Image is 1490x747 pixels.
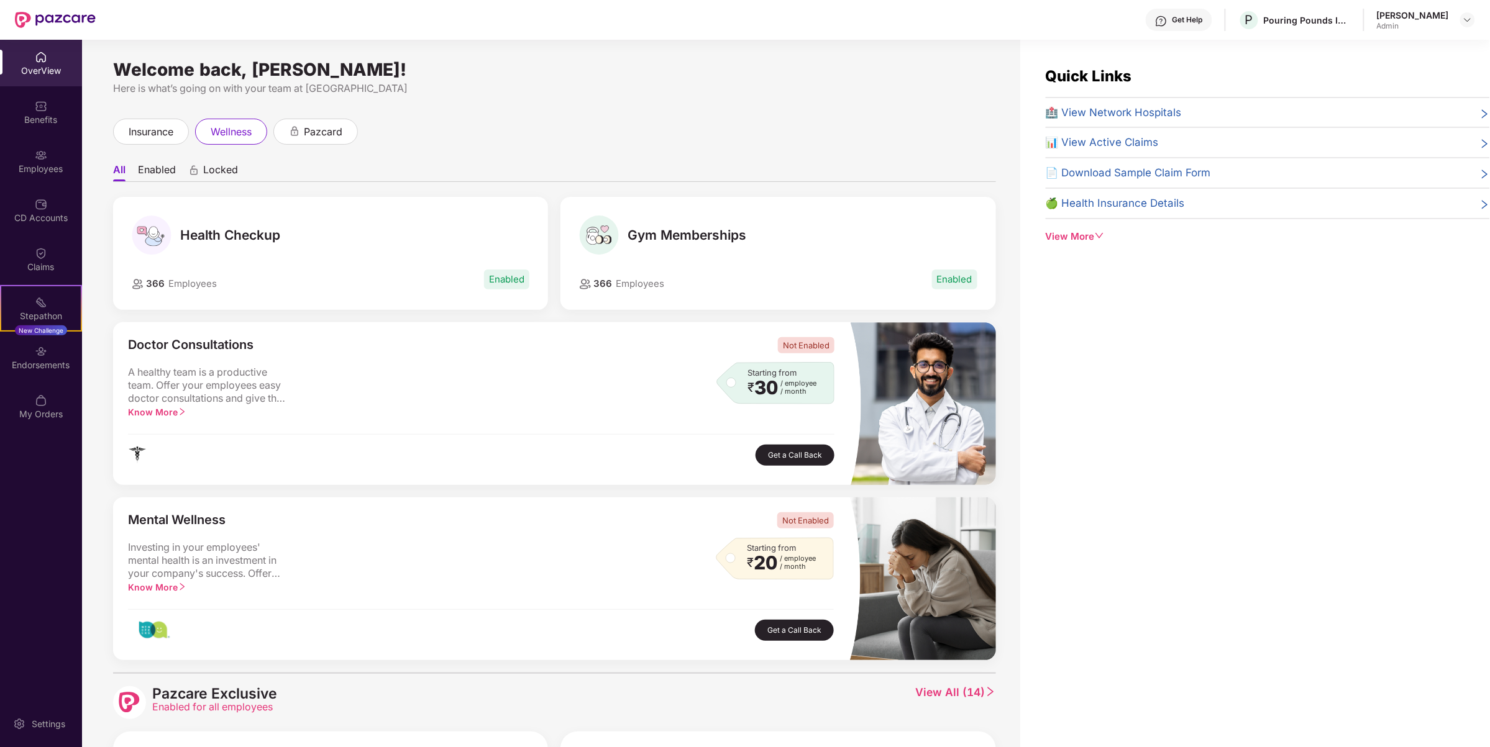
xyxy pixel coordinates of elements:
[747,383,754,392] span: ₹
[1463,15,1473,25] img: svg+xml;base64,PHN2ZyBpZD0iRHJvcGRvd24tMzJ4MzIiIHhtbG5zPSJodHRwOi8vd3d3LnczLm9yZy8yMDAwL3N2ZyIgd2...
[113,65,996,75] div: Welcome back, [PERSON_NAME]!
[1479,107,1490,121] span: right
[1095,231,1104,240] span: down
[1377,21,1449,31] div: Admin
[35,149,47,161] img: svg+xml;base64,PHN2ZyBpZD0iRW1wbG95ZWVzIiB4bWxucz0iaHR0cDovL3d3dy53My5vcmcvMjAwMC9zdmciIHdpZHRoPS...
[915,686,995,719] span: View All ( 14 )
[1479,197,1490,212] span: right
[35,394,47,407] img: svg+xml;base64,PHN2ZyBpZD0iTXlfT3JkZXJzIiBkYXRhLW5hbWU9Ik15IE9yZGVycyIgeG1sbnM9Imh0dHA6Ly93d3cudz...
[15,325,67,335] div: New Challenge
[132,215,171,255] img: Health Checkup
[13,718,25,730] img: svg+xml;base64,PHN2ZyBpZD0iU2V0dGluZy0yMHgyMCIgeG1sbnM9Imh0dHA6Ly93d3cudzMub3JnLzIwMDAvc3ZnIiB3aW...
[35,345,47,358] img: svg+xml;base64,PHN2ZyBpZD0iRW5kb3JzZW1lbnRzIiB4bWxucz0iaHR0cDovL3d3dy53My5vcmcvMjAwMC9zdmciIHdpZH...
[35,198,47,211] img: svg+xml;base64,PHN2ZyBpZD0iQ0RfQWNjb3VudHMiIGRhdGEtbmFtZT0iQ0QgQWNjb3VudHMiIHhtbG5zPSJodHRwOi8vd3...
[178,582,186,591] span: right
[128,512,226,528] span: Mental Wellness
[28,718,69,730] div: Settings
[780,387,816,396] span: / month
[138,163,176,181] li: Enabled
[747,543,796,553] span: Starting from
[128,407,186,417] span: Know More
[1046,195,1185,212] span: 🍏 Health Insurance Details
[1155,15,1168,27] img: svg+xml;base64,PHN2ZyBpZD0iSGVscC0zMngzMiIgeG1sbnM9Imh0dHA6Ly93d3cudzMub3JnLzIwMDAvc3ZnIiB3aWR0aD...
[211,124,252,140] span: wellness
[138,621,170,640] img: logo
[1479,167,1490,181] span: right
[777,512,834,528] span: Not Enabled
[1172,15,1203,25] div: Get Help
[1046,165,1211,181] span: 📄 Download Sample Claim Form
[1377,9,1449,21] div: [PERSON_NAME]
[579,279,591,289] img: employeeIcon
[128,541,290,581] span: Investing in your employees' mental health is an investment in your company's success. Offer Ment...
[203,163,238,181] span: Locked
[1046,67,1132,85] span: Quick Links
[1,310,81,322] div: Stepathon
[780,563,816,571] span: / month
[616,278,665,289] span: Employees
[755,620,834,641] button: Get a Call Back
[188,165,199,176] div: animation
[579,215,619,255] img: Gym Memberships
[132,279,144,289] img: employeeIcon
[152,701,277,713] span: Enabled for all employees
[178,407,186,416] span: right
[144,278,165,289] span: 366
[1046,134,1159,151] span: 📊 View Active Claims
[35,247,47,260] img: svg+xml;base64,PHN2ZyBpZD0iQ2xhaW0iIHhtbG5zPSJodHRwOi8vd3d3LnczLm9yZy8yMDAwL3N2ZyIgd2lkdGg9IjIwIi...
[484,269,529,289] span: Enabled
[1479,137,1490,151] span: right
[35,51,47,63] img: svg+xml;base64,PHN2ZyBpZD0iSG9tZSIgeG1sbnM9Imh0dHA6Ly93d3cudzMub3JnLzIwMDAvc3ZnIiB3aWR0aD0iMjAiIG...
[747,558,754,568] span: ₹
[128,366,290,405] span: A healthy team is a productive team. Offer your employees easy doctor consultations and give the ...
[754,555,777,571] span: 20
[1245,12,1253,27] span: P
[780,555,816,563] span: / employee
[152,686,277,701] span: Pazcare Exclusive
[628,228,746,243] span: Gym Memberships
[778,337,834,353] span: Not Enabled
[747,368,797,378] span: Starting from
[289,125,300,137] div: animation
[1046,104,1182,121] span: 🏥 View Network Hospitals
[756,445,834,466] button: Get a Call Back
[113,163,126,181] li: All
[119,692,140,713] img: logo
[35,100,47,112] img: svg+xml;base64,PHN2ZyBpZD0iQmVuZWZpdHMiIHhtbG5zPSJodHRwOi8vd3d3LnczLm9yZy8yMDAwL3N2ZyIgd2lkdGg9Ij...
[128,446,147,464] img: logo
[15,12,96,28] img: New Pazcare Logo
[849,497,995,660] img: masked_image
[592,278,613,289] span: 366
[932,269,977,289] span: Enabled
[985,686,995,697] span: right
[304,124,342,140] span: pazcard
[113,81,996,96] div: Here is what’s going on with your team at [GEOGRAPHIC_DATA]
[780,379,816,387] span: / employee
[168,278,217,289] span: Employees
[754,379,778,396] span: 30
[128,337,254,353] span: Doctor Consultations
[1046,229,1490,244] div: View More
[129,124,173,140] span: insurance
[849,322,995,485] img: masked_image
[1264,14,1351,26] div: Pouring Pounds India Pvt Ltd (CashKaro and EarnKaro)
[128,582,186,592] span: Know More
[180,228,280,243] span: Health Checkup
[35,296,47,309] img: svg+xml;base64,PHN2ZyB4bWxucz0iaHR0cDovL3d3dy53My5vcmcvMjAwMC9zdmciIHdpZHRoPSIyMSIgaGVpZ2h0PSIyMC...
